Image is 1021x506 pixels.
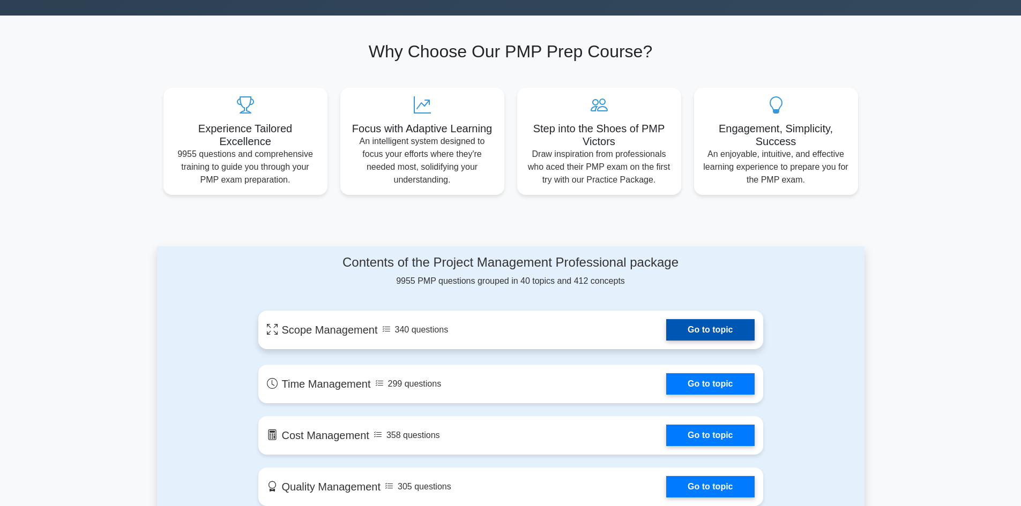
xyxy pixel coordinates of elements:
a: Go to topic [666,373,754,395]
h5: Engagement, Simplicity, Success [703,122,849,148]
p: Draw inspiration from professionals who aced their PMP exam on the first try with our Practice Pa... [526,148,673,186]
a: Go to topic [666,319,754,341]
a: Go to topic [666,476,754,497]
h2: Why Choose Our PMP Prep Course? [163,41,858,62]
h5: Step into the Shoes of PMP Victors [526,122,673,148]
p: 9955 questions and comprehensive training to guide you through your PMP exam preparation. [172,148,319,186]
a: Go to topic [666,425,754,446]
h5: Focus with Adaptive Learning [349,122,496,135]
p: An intelligent system designed to focus your efforts where they're needed most, solidifying your ... [349,135,496,186]
h5: Experience Tailored Excellence [172,122,319,148]
h4: Contents of the Project Management Professional package [258,255,763,270]
p: An enjoyable, intuitive, and effective learning experience to prepare you for the PMP exam. [703,148,849,186]
div: 9955 PMP questions grouped in 40 topics and 412 concepts [258,255,763,288]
